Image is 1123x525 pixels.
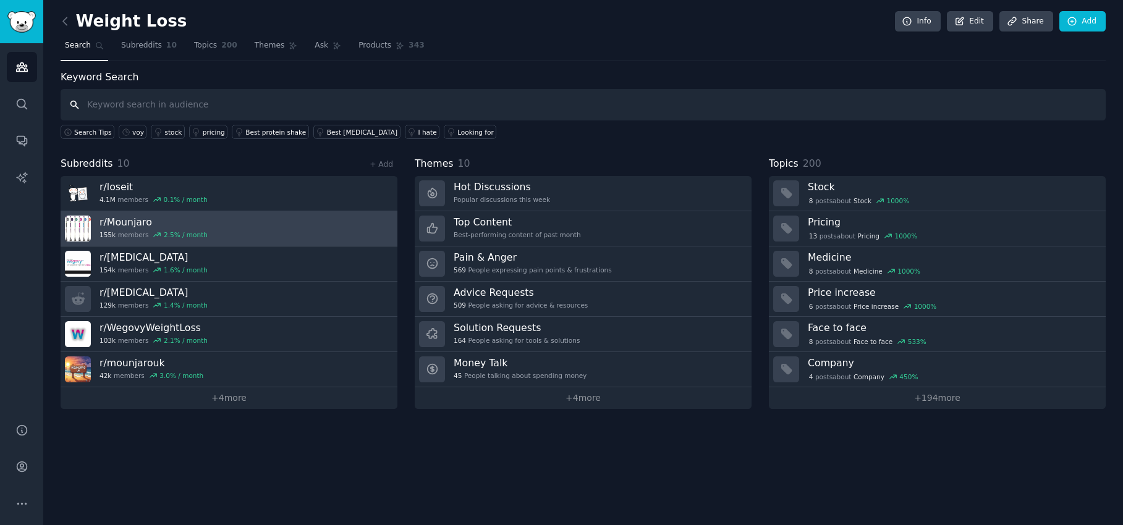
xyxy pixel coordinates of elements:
[164,128,182,136] div: stock
[854,302,899,311] span: Price increase
[203,128,225,136] div: pricing
[310,36,345,61] a: Ask
[100,336,208,345] div: members
[65,216,91,241] img: Mounjaro
[354,36,428,61] a: Products343
[769,211,1106,246] a: Pricing13postsaboutPricing1000%
[808,180,1097,193] h3: Stock
[119,125,146,139] a: voy
[415,317,752,352] a: Solution Requests164People asking for tools & solutions
[809,337,813,346] span: 8
[808,356,1097,369] h3: Company
[415,211,752,246] a: Top ContentBest-performing content of past month
[454,321,580,334] h3: Solution Requests
[65,180,91,206] img: loseit
[444,125,496,139] a: Looking for
[454,216,581,229] h3: Top Content
[809,302,813,311] span: 6
[454,230,581,239] div: Best-performing content of past month
[769,317,1106,352] a: Face to face8postsaboutFace to face533%
[808,266,922,277] div: post s about
[100,251,208,264] h3: r/ [MEDICAL_DATA]
[65,40,91,51] span: Search
[454,371,587,380] div: People talking about spending money
[100,230,116,239] span: 155k
[100,195,116,204] span: 4.1M
[897,267,920,275] div: 1000 %
[454,301,466,309] span: 509
[164,195,208,204] div: 0.1 % / month
[809,267,813,275] span: 8
[117,157,130,169] span: 10
[415,387,752,409] a: +4more
[908,337,926,346] div: 533 %
[100,301,116,309] span: 129k
[74,128,112,136] span: Search Tips
[100,371,203,380] div: members
[454,336,466,345] span: 164
[61,125,114,139] button: Search Tips
[250,36,302,61] a: Themes
[164,301,208,309] div: 1.4 % / month
[370,160,393,169] a: + Add
[803,157,821,169] span: 200
[159,371,203,380] div: 3.0 % / month
[454,266,466,274] span: 569
[100,195,208,204] div: members
[809,372,813,381] span: 4
[809,196,813,205] span: 8
[808,230,918,241] div: post s about
[415,352,752,387] a: Money Talk45People talking about spending money
[61,176,397,211] a: r/loseit4.1Mmembers0.1% / month
[809,232,817,240] span: 13
[255,40,285,51] span: Themes
[808,336,928,347] div: post s about
[121,40,162,51] span: Subreddits
[100,216,208,229] h3: r/ Mounjaro
[454,251,612,264] h3: Pain & Anger
[190,36,242,61] a: Topics200
[61,246,397,282] a: r/[MEDICAL_DATA]154kmembers1.6% / month
[899,372,918,381] div: 450 %
[769,282,1106,317] a: Price increase6postsaboutPrice increase1000%
[100,286,208,299] h3: r/ [MEDICAL_DATA]
[858,232,879,240] span: Pricing
[164,230,208,239] div: 2.5 % / month
[854,372,884,381] span: Company
[327,128,397,136] div: Best [MEDICAL_DATA]
[854,196,871,205] span: Stock
[808,216,1097,229] h3: Pricing
[100,230,208,239] div: members
[454,180,550,193] h3: Hot Discussions
[415,176,752,211] a: Hot DiscussionsPopular discussions this week
[769,156,799,172] span: Topics
[164,266,208,274] div: 1.6 % / month
[100,180,208,193] h3: r/ loseit
[61,317,397,352] a: r/WegovyWeightLoss103kmembers2.1% / month
[454,356,587,369] h3: Money Talk
[1059,11,1106,32] a: Add
[100,266,116,274] span: 154k
[61,387,397,409] a: +4more
[65,321,91,347] img: WegovyWeightLoss
[7,11,36,33] img: GummySearch logo
[415,156,454,172] span: Themes
[454,286,588,299] h3: Advice Requests
[61,71,138,83] label: Keyword Search
[194,40,217,51] span: Topics
[854,337,892,346] span: Face to face
[409,40,425,51] span: 343
[313,125,400,139] a: Best [MEDICAL_DATA]
[100,336,116,345] span: 103k
[315,40,328,51] span: Ask
[854,267,883,275] span: Medicine
[61,282,397,317] a: r/[MEDICAL_DATA]129kmembers1.4% / month
[947,11,993,32] a: Edit
[61,156,113,172] span: Subreddits
[769,176,1106,211] a: Stock8postsaboutStock1000%
[232,125,308,139] a: Best protein shake
[151,125,184,139] a: stock
[454,336,580,345] div: People asking for tools & solutions
[808,251,1097,264] h3: Medicine
[100,301,208,309] div: members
